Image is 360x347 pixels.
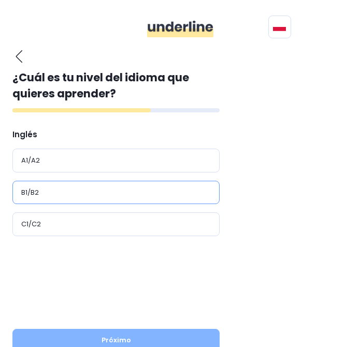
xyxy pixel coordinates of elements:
font: Próximo [102,335,131,345]
font: A1/A2 [21,155,40,165]
font: B1/B2 [21,187,39,197]
img: ddgMu+Zv+CXDCfumCWfsmuPlDdRfDDxAd9LAAAAAAElFTkSuQmCC [147,21,213,37]
img: svg+xml;base64,PHN2ZyB4bWxucz0iaHR0cDovL3d3dy53My5vcmcvMjAwMC9zdmciIGlkPSJGbGFnIG9mIFBvbGFuZCIgdm... [273,23,286,31]
font: C1/C2 [21,219,41,229]
font: ¿Cuál es tu nivel del idioma que quieres aprender? [12,70,189,102]
font: Inglés [12,129,37,140]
